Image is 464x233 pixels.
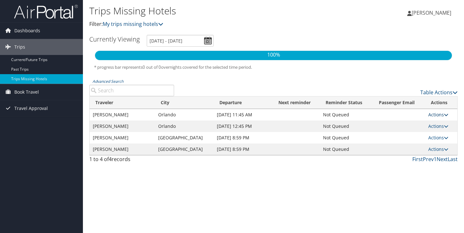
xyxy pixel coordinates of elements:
[109,156,112,163] span: 4
[320,109,373,120] td: Not Queued
[214,97,273,109] th: Departure: activate to sort column descending
[90,109,155,120] td: [PERSON_NAME]
[420,89,458,96] a: Table Actions
[434,156,437,163] a: 1
[273,97,320,109] th: Next reminder
[14,23,40,39] span: Dashboards
[428,135,448,141] a: Actions
[423,156,434,163] a: Prev
[14,84,39,100] span: Book Travel
[103,20,163,27] a: My trips missing hotels
[428,123,448,129] a: Actions
[90,120,155,132] td: [PERSON_NAME]
[428,112,448,118] a: Actions
[407,3,458,22] a: [PERSON_NAME]
[155,120,213,132] td: Orlando
[214,109,273,120] td: [DATE] 11:45 AM
[14,4,78,19] img: airportal-logo.png
[89,155,174,166] div: 1 to 4 of records
[155,132,213,144] td: [GEOGRAPHIC_DATA]
[94,64,453,70] h5: * progress bar represents overnights covered for the selected time period.
[155,97,213,109] th: City: activate to sort column ascending
[89,20,335,28] p: Filter:
[214,144,273,155] td: [DATE] 8:59 PM
[214,132,273,144] td: [DATE] 8:59 PM
[155,144,213,155] td: [GEOGRAPHIC_DATA]
[448,156,458,163] a: Last
[14,100,48,116] span: Travel Approval
[320,120,373,132] td: Not Queued
[143,64,161,70] span: 0 out of 0
[320,132,373,144] td: Not Queued
[95,51,452,59] p: 100%
[373,97,425,109] th: Passenger Email: activate to sort column ascending
[412,9,451,16] span: [PERSON_NAME]
[155,109,213,120] td: Orlando
[89,4,335,18] h1: Trips Missing Hotels
[90,97,155,109] th: Traveler: activate to sort column ascending
[320,97,373,109] th: Reminder Status
[90,132,155,144] td: [PERSON_NAME]
[90,144,155,155] td: [PERSON_NAME]
[214,120,273,132] td: [DATE] 12:45 PM
[320,144,373,155] td: Not Queued
[14,39,25,55] span: Trips
[425,97,457,109] th: Actions
[428,146,448,152] a: Actions
[412,156,423,163] a: First
[92,79,123,84] a: Advanced Search
[437,156,448,163] a: Next
[89,35,140,43] h3: Currently Viewing
[147,35,214,47] input: [DATE] - [DATE]
[89,85,174,96] input: Advanced Search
